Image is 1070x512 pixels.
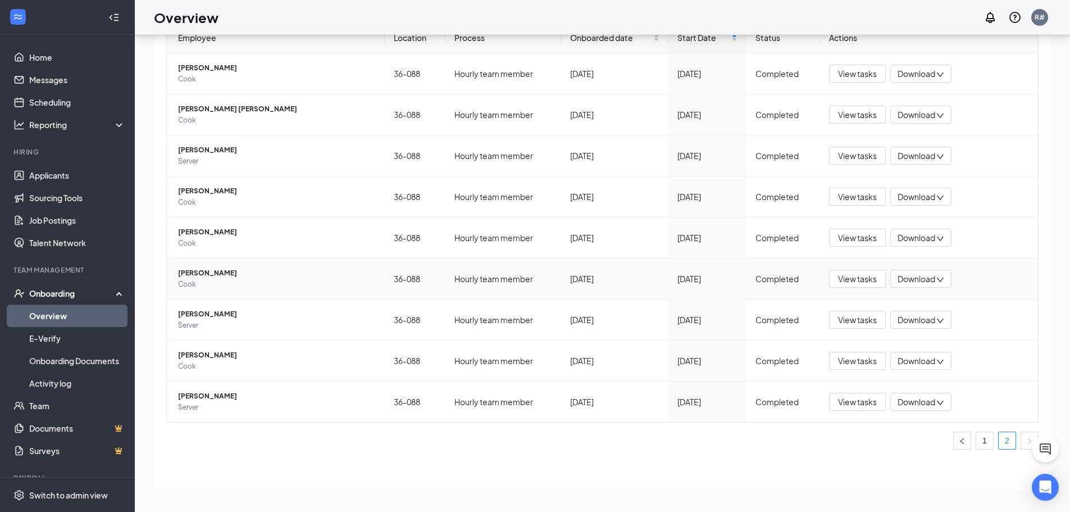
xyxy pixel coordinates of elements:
[898,109,935,121] span: Download
[29,417,125,439] a: DocumentsCrown
[154,8,218,27] h1: Overview
[570,314,659,326] div: [DATE]
[178,197,376,208] span: Cook
[385,341,445,382] td: 36-088
[755,67,811,80] div: Completed
[445,135,561,176] td: Hourly team member
[838,232,877,244] span: View tasks
[385,94,445,135] td: 36-088
[936,235,944,243] span: down
[445,94,561,135] td: Hourly team member
[755,396,811,408] div: Completed
[108,12,120,23] svg: Collapse
[953,432,971,450] li: Previous Page
[29,288,116,299] div: Onboarding
[178,226,376,238] span: [PERSON_NAME]
[1035,12,1045,22] div: R#
[976,432,994,450] li: 1
[820,22,1038,53] th: Actions
[178,350,376,361] span: [PERSON_NAME]
[936,317,944,325] span: down
[13,119,25,130] svg: Analysis
[838,273,877,285] span: View tasks
[677,31,729,44] span: Start Date
[1032,474,1059,501] div: Open Intercom Messenger
[178,268,376,279] span: [PERSON_NAME]
[570,149,659,162] div: [DATE]
[445,341,561,382] td: Hourly team member
[1032,436,1059,463] button: ChatActive
[445,22,561,53] th: Process
[13,265,123,275] div: Team Management
[13,490,25,501] svg: Settings
[677,273,737,285] div: [DATE]
[29,164,125,187] a: Applicants
[29,327,125,350] a: E-Verify
[570,273,659,285] div: [DATE]
[1026,438,1033,445] span: right
[29,119,126,130] div: Reporting
[29,232,125,254] a: Talent Network
[29,91,125,114] a: Scheduling
[29,372,125,395] a: Activity log
[755,273,811,285] div: Completed
[178,391,376,402] span: [PERSON_NAME]
[755,314,811,326] div: Completed
[838,396,877,408] span: View tasks
[898,355,935,367] span: Download
[445,300,561,341] td: Hourly team member
[178,62,376,74] span: [PERSON_NAME]
[936,153,944,161] span: down
[445,259,561,300] td: Hourly team member
[445,382,561,422] td: Hourly team member
[178,402,376,413] span: Server
[677,314,737,326] div: [DATE]
[898,68,935,80] span: Download
[178,115,376,126] span: Cook
[755,149,811,162] div: Completed
[959,438,966,445] span: left
[838,314,877,326] span: View tasks
[29,305,125,327] a: Overview
[445,176,561,218] td: Hourly team member
[936,194,944,202] span: down
[746,22,820,53] th: Status
[898,314,935,326] span: Download
[677,149,737,162] div: [DATE]
[998,432,1016,450] li: 2
[29,209,125,232] a: Job Postings
[178,320,376,331] span: Server
[385,22,445,53] th: Location
[29,187,125,209] a: Sourcing Tools
[178,74,376,85] span: Cook
[178,238,376,249] span: Cook
[936,399,944,407] span: down
[838,67,877,80] span: View tasks
[178,309,376,320] span: [PERSON_NAME]
[570,67,659,80] div: [DATE]
[984,11,997,24] svg: Notifications
[829,229,886,247] button: View tasks
[677,67,737,80] div: [DATE]
[445,53,561,94] td: Hourly team member
[13,147,123,157] div: Hiring
[13,473,123,483] div: Payroll
[12,11,24,22] svg: WorkstreamLogo
[385,176,445,218] td: 36-088
[898,232,935,244] span: Download
[829,147,886,165] button: View tasks
[829,311,886,329] button: View tasks
[178,144,376,156] span: [PERSON_NAME]
[178,279,376,290] span: Cook
[570,396,659,408] div: [DATE]
[936,358,944,366] span: down
[1039,442,1052,456] svg: ChatActive
[838,108,877,121] span: View tasks
[570,355,659,367] div: [DATE]
[1021,432,1039,450] li: Next Page
[829,65,886,83] button: View tasks
[829,393,886,411] button: View tasks
[385,218,445,259] td: 36-088
[898,150,935,162] span: Download
[13,288,25,299] svg: UserCheck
